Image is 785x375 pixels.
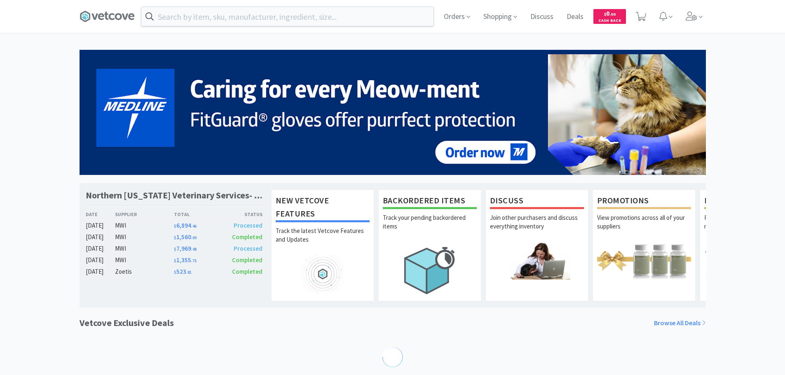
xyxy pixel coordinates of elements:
div: Zoetis [115,267,174,277]
span: . 75 [191,258,197,263]
div: Status [218,210,263,218]
p: Track the latest Vetcove Features and Updates [276,226,370,255]
span: . 00 [191,235,197,240]
p: Join other purchasers and discuss everything inventory [490,213,584,242]
h1: Backordered Items [383,194,477,209]
span: 0 [604,9,616,17]
div: Date [86,210,115,218]
div: [DATE] [86,267,115,277]
h1: Vetcove Exclusive Deals [80,316,174,330]
span: 523 [174,268,192,275]
h1: New Vetcove Features [276,194,370,222]
a: New Vetcove FeaturesTrack the latest Vetcove Features and Updates [271,189,374,301]
span: $ [174,224,176,229]
a: [DATE]MWI$1,560.00Completed [86,232,263,242]
span: $ [604,12,606,17]
img: 5b85490d2c9a43ef9873369d65f5cc4c_481.png [80,50,706,175]
a: [DATE]MWI$7,969.48Processed [86,244,263,254]
a: Discuss [527,13,557,21]
p: View promotions across all of your suppliers [597,213,691,242]
span: Processed [234,221,262,229]
a: $0.00Cash Back [593,5,626,28]
img: hero_promotions.png [597,242,691,280]
div: [DATE] [86,232,115,242]
span: 7,969 [174,245,197,252]
span: 1,355 [174,256,197,264]
div: MWI [115,232,174,242]
div: [DATE] [86,221,115,231]
a: Deals [563,13,587,21]
img: hero_discuss.png [490,242,584,280]
a: PromotionsView promotions across all of your suppliers [593,189,696,301]
h1: Northern [US_STATE] Veterinary Services- [GEOGRAPHIC_DATA] [86,189,263,201]
span: . 46 [191,224,197,229]
span: $ [174,270,176,275]
div: Supplier [115,210,174,218]
div: [DATE] [86,255,115,265]
a: DiscussJoin other purchasers and discuss everything inventory [485,189,588,301]
a: [DATE]MWI$6,894.46Processed [86,221,263,231]
div: [DATE] [86,244,115,254]
p: Track your pending backordered items [383,213,477,242]
div: Total [174,210,218,218]
img: hero_backorders.png [383,242,477,298]
span: $ [174,247,176,252]
h1: Promotions [597,194,691,209]
span: Processed [234,245,262,252]
span: Completed [232,256,262,264]
span: . 48 [191,247,197,252]
a: Browse All Deals [654,318,706,328]
a: [DATE]MWI$1,355.75Completed [86,255,263,265]
a: Backordered ItemsTrack your pending backordered items [378,189,481,301]
img: hero_feature_roadmap.png [276,255,370,293]
div: MWI [115,244,174,254]
h1: Discuss [490,194,584,209]
span: . 00 [609,12,616,17]
span: Completed [232,233,262,241]
div: MWI [115,221,174,231]
a: [DATE]Zoetis$523.81Completed [86,267,263,277]
span: . 81 [186,270,192,275]
span: 1,560 [174,233,197,241]
span: 6,894 [174,221,197,229]
input: Search by item, sku, manufacturer, ingredient, size... [141,7,434,26]
span: $ [174,235,176,240]
span: Cash Back [598,19,621,24]
span: Completed [232,268,262,275]
span: $ [174,258,176,263]
div: MWI [115,255,174,265]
